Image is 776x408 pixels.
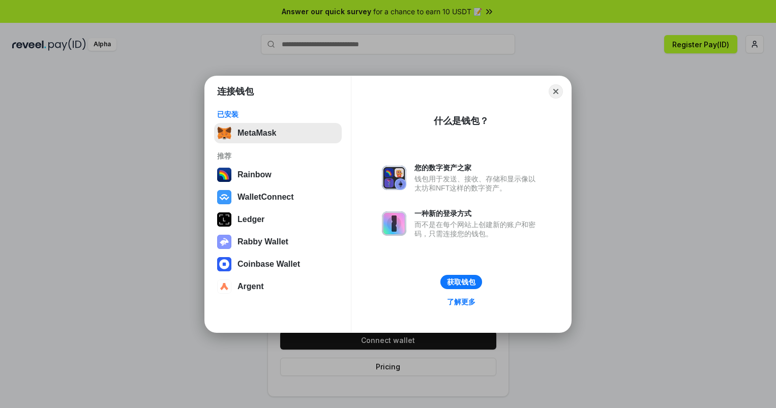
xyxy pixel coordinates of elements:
a: 了解更多 [441,295,482,308]
div: MetaMask [237,129,276,138]
div: 推荐 [217,151,339,161]
div: 已安装 [217,110,339,119]
div: Coinbase Wallet [237,260,300,269]
div: WalletConnect [237,193,294,202]
img: svg+xml,%3Csvg%20fill%3D%22none%22%20height%3D%2233%22%20viewBox%3D%220%200%2035%2033%22%20width%... [217,126,231,140]
div: 钱包用于发送、接收、存储和显示像以太坊和NFT这样的数字资产。 [414,174,541,193]
button: MetaMask [214,123,342,143]
img: svg+xml,%3Csvg%20xmlns%3D%22http%3A%2F%2Fwww.w3.org%2F2000%2Fsvg%22%20fill%3D%22none%22%20viewBox... [217,235,231,249]
button: Ledger [214,209,342,230]
img: svg+xml,%3Csvg%20width%3D%2228%22%20height%3D%2228%22%20viewBox%3D%220%200%2028%2028%22%20fill%3D... [217,257,231,271]
img: svg+xml,%3Csvg%20xmlns%3D%22http%3A%2F%2Fwww.w3.org%2F2000%2Fsvg%22%20width%3D%2228%22%20height%3... [217,212,231,227]
div: 而不是在每个网站上创建新的账户和密码，只需连接您的钱包。 [414,220,541,238]
button: Argent [214,276,342,297]
img: svg+xml,%3Csvg%20width%3D%2228%22%20height%3D%2228%22%20viewBox%3D%220%200%2028%2028%22%20fill%3D... [217,279,231,294]
button: Rabby Wallet [214,232,342,252]
img: svg+xml,%3Csvg%20xmlns%3D%22http%3A%2F%2Fwww.w3.org%2F2000%2Fsvg%22%20fill%3D%22none%22%20viewBox... [382,211,406,236]
button: Rainbow [214,165,342,185]
h1: 连接钱包 [217,85,254,98]
div: 获取钱包 [447,277,475,287]
div: 什么是钱包？ [434,115,489,127]
button: Close [549,84,563,99]
button: WalletConnect [214,187,342,207]
div: 一种新的登录方式 [414,209,541,218]
div: Ledger [237,215,264,224]
div: 您的数字资产之家 [414,163,541,172]
button: 获取钱包 [440,275,482,289]
img: svg+xml,%3Csvg%20width%3D%22120%22%20height%3D%22120%22%20viewBox%3D%220%200%20120%20120%22%20fil... [217,168,231,182]
img: svg+xml,%3Csvg%20width%3D%2228%22%20height%3D%2228%22%20viewBox%3D%220%200%2028%2028%22%20fill%3D... [217,190,231,204]
div: Rabby Wallet [237,237,288,246]
div: Rainbow [237,170,272,179]
img: svg+xml,%3Csvg%20xmlns%3D%22http%3A%2F%2Fwww.w3.org%2F2000%2Fsvg%22%20fill%3D%22none%22%20viewBox... [382,166,406,190]
div: Argent [237,282,264,291]
div: 了解更多 [447,297,475,306]
button: Coinbase Wallet [214,254,342,274]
